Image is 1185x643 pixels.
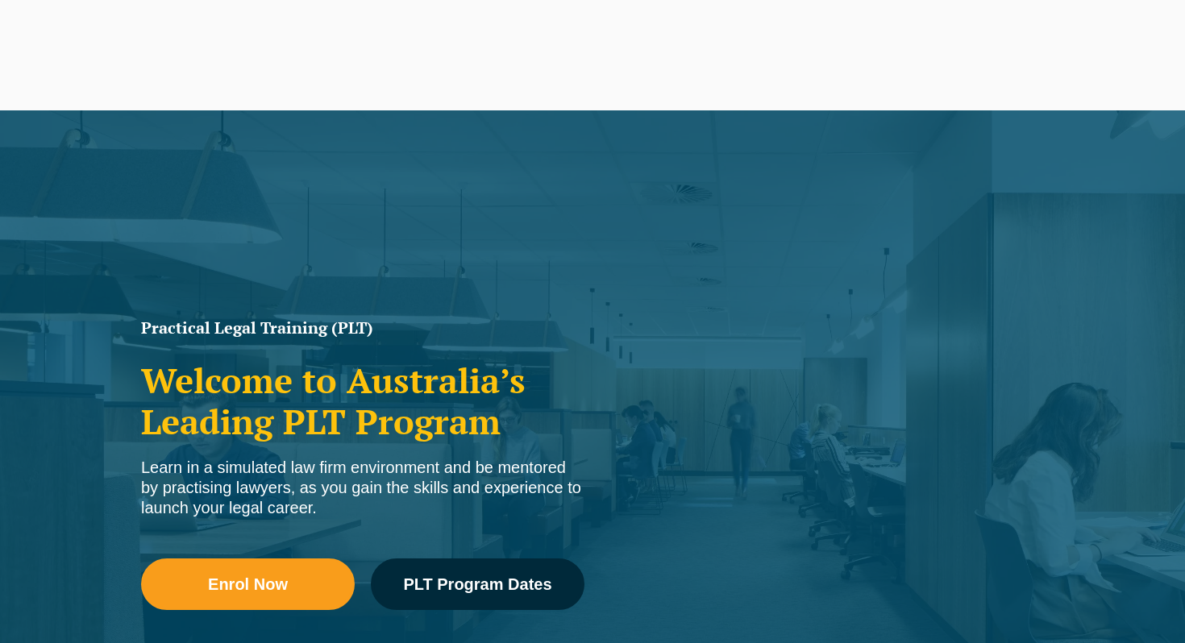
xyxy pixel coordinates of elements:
div: Learn in a simulated law firm environment and be mentored by practising lawyers, as you gain the ... [141,458,584,518]
span: PLT Program Dates [403,576,551,592]
span: Enrol Now [208,576,288,592]
h2: Welcome to Australia’s Leading PLT Program [141,360,584,442]
a: PLT Program Dates [371,558,584,610]
h1: Practical Legal Training (PLT) [141,320,584,336]
a: Enrol Now [141,558,355,610]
